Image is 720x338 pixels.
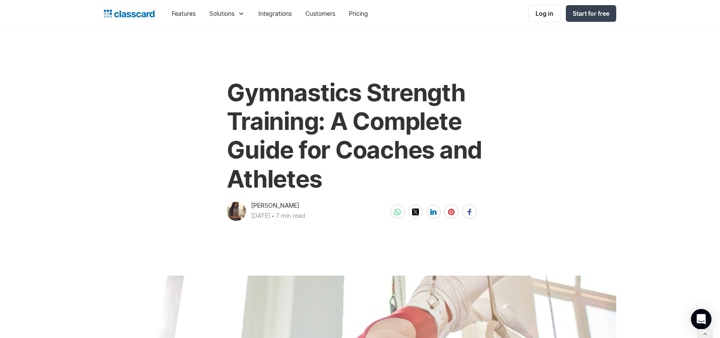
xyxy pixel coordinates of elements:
div: Open Intercom Messenger [691,309,711,329]
img: facebook-white sharing button [466,209,473,215]
img: whatsapp-white sharing button [394,209,401,215]
a: Integrations [252,4,299,23]
a: Features [165,4,202,23]
img: twitter-white sharing button [412,209,419,215]
a: Pricing [342,4,375,23]
img: linkedin-white sharing button [430,209,437,215]
a: Start for free [566,5,616,22]
div: Solutions [209,9,234,18]
div: 7 min read [276,211,305,221]
div: Log in [536,9,553,18]
div: Solutions [202,4,252,23]
div: [PERSON_NAME] [251,200,299,211]
h1: Gymnastics Strength Training: A Complete Guide for Coaches and Athletes [227,79,493,194]
div: Start for free [573,9,609,18]
a: home [104,8,155,20]
div: [DATE] [251,211,270,221]
a: Customers [299,4,342,23]
a: Log in [528,5,561,22]
img: pinterest-white sharing button [448,209,455,215]
div: ‧ [270,211,276,223]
